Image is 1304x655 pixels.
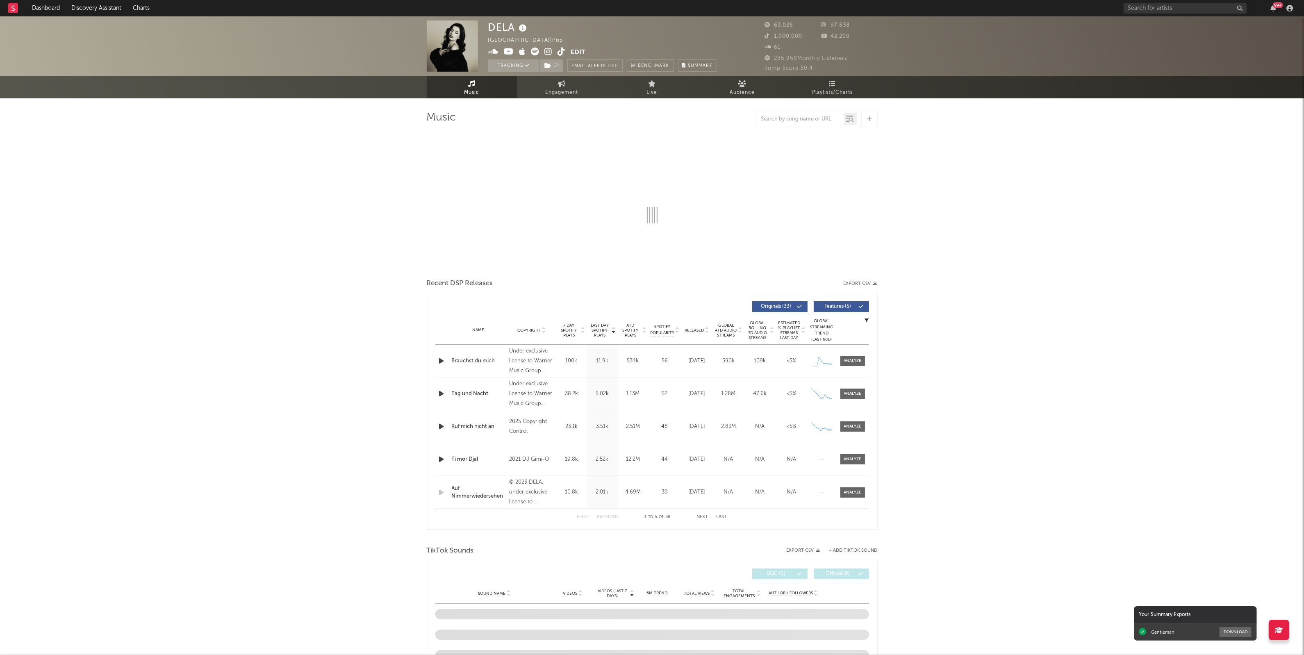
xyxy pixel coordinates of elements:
button: Official(0) [814,569,869,579]
div: Gentleman [1151,629,1174,635]
button: (1) [540,59,563,72]
div: 2025 Copyright Control [509,417,554,437]
a: Audience [697,76,787,98]
div: 1.13M [620,390,646,398]
div: N/A [746,455,774,464]
button: Summary [678,59,717,72]
a: Brauchst du mich [452,357,505,365]
div: [DATE] [683,357,711,365]
div: 2.83M [715,423,742,431]
div: 23.1k [558,423,585,431]
span: 286.968 Monthly Listeners [765,56,848,61]
a: Engagement [517,76,607,98]
span: Playlists/Charts [812,88,853,98]
div: 3.51k [589,423,616,431]
span: Global ATD Audio Streams [715,323,737,338]
button: Features(5) [814,301,869,312]
div: N/A [778,488,806,496]
span: 97.838 [821,23,850,28]
button: + Add TikTok Sound [821,548,878,553]
button: Tracking [488,59,539,72]
div: Global Streaming Trend (Last 60D) [810,318,834,343]
div: 4.69M [620,488,646,496]
span: Audience [730,88,755,98]
div: N/A [715,455,742,464]
span: of [659,515,664,519]
button: + Add TikTok Sound [829,548,878,553]
div: 1 5 38 [635,512,680,522]
span: Last Day Spotify Plays [589,323,611,338]
div: 590k [715,357,742,365]
button: Export CSV [787,548,821,553]
button: Download [1220,627,1252,637]
div: © 2023 DELA, under exclusive license to Universal Music GmbH [509,478,554,507]
div: Under exclusive license to Warner Music Group Germany Holding GmbH,, © 2025 DELA [509,346,554,376]
div: [DATE] [683,423,711,431]
span: Spotify Popularity [650,324,674,336]
input: Search by song name or URL [757,116,844,123]
div: 56 [651,357,679,365]
span: Summary [688,64,712,68]
button: 99+ [1270,5,1276,11]
span: 61 [765,45,781,50]
a: Music [427,76,517,98]
div: Name [452,327,505,333]
div: 48 [651,423,679,431]
span: UGC ( 0 ) [758,571,795,576]
div: 109k [746,357,774,365]
div: 12.2M [620,455,646,464]
div: 99 + [1273,2,1283,8]
span: Sound Name [478,591,506,596]
button: Previous [597,515,619,519]
div: 6M Trend [638,590,676,596]
span: Total Views [684,591,710,596]
a: Auf Nimmerwiedersehen [452,484,505,500]
div: 534k [620,357,646,365]
a: Ruf mich nicht an [452,423,505,431]
div: N/A [715,488,742,496]
div: 47.6k [746,390,774,398]
span: Author / Followers [769,591,813,596]
button: Originals(33) [752,301,808,312]
div: Your Summary Exports [1134,606,1257,623]
span: Features ( 5 ) [819,304,857,309]
span: Estimated % Playlist Streams Last Day [778,321,801,340]
div: [GEOGRAPHIC_DATA] | Pop [488,36,573,45]
div: 2.52k [589,455,616,464]
div: 10.8k [558,488,585,496]
span: Engagement [546,88,578,98]
a: Ti mor Djal [452,455,505,464]
span: 63.026 [765,23,794,28]
a: Tag und Nacht [452,390,505,398]
span: 7 Day Spotify Plays [558,323,580,338]
span: ATD Spotify Plays [620,323,642,338]
span: Released [685,328,704,333]
div: [DATE] [683,455,711,464]
div: 2.01k [589,488,616,496]
a: Live [607,76,697,98]
div: N/A [746,423,774,431]
span: Total Engagements [722,589,756,598]
span: Jump Score: 50.4 [765,66,813,71]
div: 39 [651,488,679,496]
div: 52 [651,390,679,398]
span: Videos (last 7 days) [596,589,629,598]
div: 19.8k [558,455,585,464]
a: Playlists/Charts [787,76,878,98]
button: Export CSV [844,281,878,286]
div: DELA [488,20,529,34]
div: [DATE] [683,488,711,496]
button: UGC(0) [752,569,808,579]
span: Official ( 0 ) [819,571,857,576]
span: Videos [563,591,578,596]
span: Recent DSP Releases [427,279,493,289]
div: <5% [778,390,806,398]
button: Next [697,515,708,519]
button: Edit [571,48,586,58]
span: to [649,515,653,519]
span: Copyright [517,328,541,333]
